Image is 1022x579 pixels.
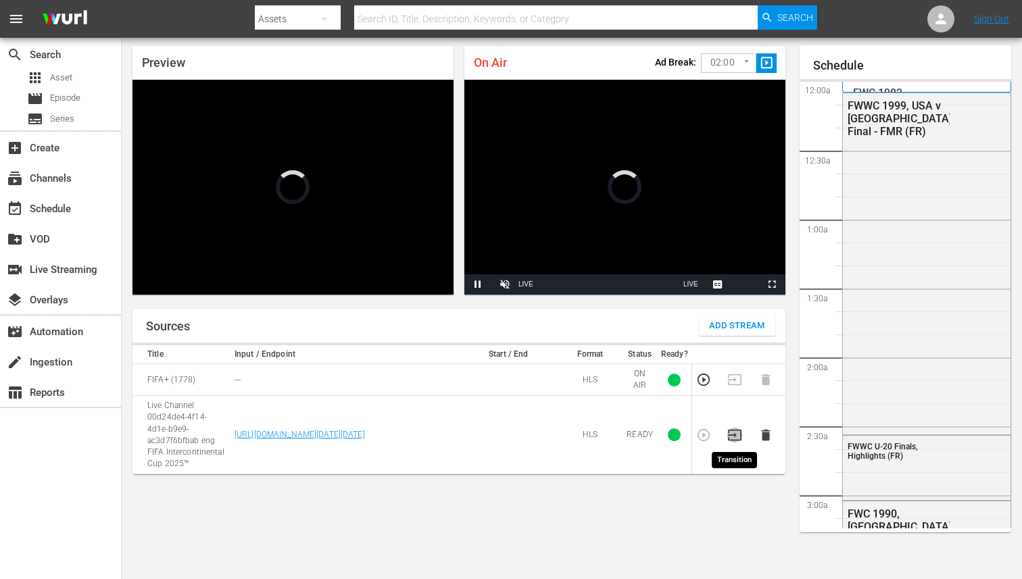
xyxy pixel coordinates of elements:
[558,364,623,396] td: HLS
[704,274,731,295] button: Captions
[50,91,80,105] span: Episode
[7,231,23,247] span: VOD
[7,292,23,308] span: Overlays
[132,364,230,396] td: FIFA+ (1778)
[142,55,185,70] span: Preview
[7,170,23,186] span: Channels
[491,274,518,295] button: Unmute
[848,507,950,572] div: FWC 1990, [GEOGRAPHIC_DATA] FR v [GEOGRAPHIC_DATA], Semi-Finals - FMR (FR)
[558,396,623,474] td: HLS
[558,345,623,364] th: Format
[27,70,43,86] span: Asset
[27,91,43,107] span: Episode
[518,274,533,295] div: LIVE
[7,324,23,340] span: Automation
[696,372,711,387] button: Preview Stream
[848,442,918,461] span: FWWC U-20 Finals, Highlights (FR)
[683,280,698,288] span: LIVE
[853,86,996,138] p: FWC 1982, [GEOGRAPHIC_DATA] FR v [GEOGRAPHIC_DATA], Semi-Finals - FMR (FR)
[132,80,454,295] div: Video Player
[701,50,756,76] div: 02:00
[758,5,817,30] button: Search
[460,345,558,364] th: Start / End
[32,3,97,35] img: ans4CAIJ8jUAAAAAAAAAAAAAAAAAAAAAAAAgQb4GAAAAAAAAAAAAAAAAAAAAAAAAJMjXAAAAAAAAAAAAAAAAAAAAAAAAgAT5G...
[132,396,230,474] td: Live Channel 00d24de4-4f14-4d1e-b9e9-ac3d7f6bfbab eng FIFA Intercontinental Cup 2025™
[731,274,758,295] button: Picture-in-Picture
[848,99,950,138] div: FWWC 1999, USA v [GEOGRAPHIC_DATA], Final - FMR (FR)
[27,111,43,127] span: Series
[50,71,72,84] span: Asset
[758,428,773,443] button: Delete
[623,345,657,364] th: Status
[7,140,23,156] span: Create
[230,364,460,396] td: ---
[623,396,657,474] td: READY
[7,47,23,63] span: Search
[974,14,1009,24] a: Sign Out
[657,345,692,364] th: Ready?
[50,112,74,126] span: Series
[777,5,813,30] span: Search
[709,318,765,334] span: Add Stream
[7,384,23,401] span: Reports
[146,320,190,333] h1: Sources
[235,430,365,439] a: [URL][DOMAIN_NAME][DATE][DATE]
[230,345,460,364] th: Input / Endpoint
[699,316,775,336] button: Add Stream
[132,345,230,364] th: Title
[759,55,775,71] span: slideshow_sharp
[813,59,1011,72] h1: Schedule
[7,201,23,217] span: Schedule
[623,364,657,396] td: ON AIR
[464,80,785,295] div: Video Player
[655,57,696,68] p: Ad Break:
[677,274,704,295] button: Seek to live, currently behind live
[7,354,23,370] span: Ingestion
[474,55,507,70] span: On Air
[464,274,491,295] button: Pause
[7,261,23,278] span: Live Streaming
[758,274,785,295] button: Fullscreen
[8,11,24,27] span: menu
